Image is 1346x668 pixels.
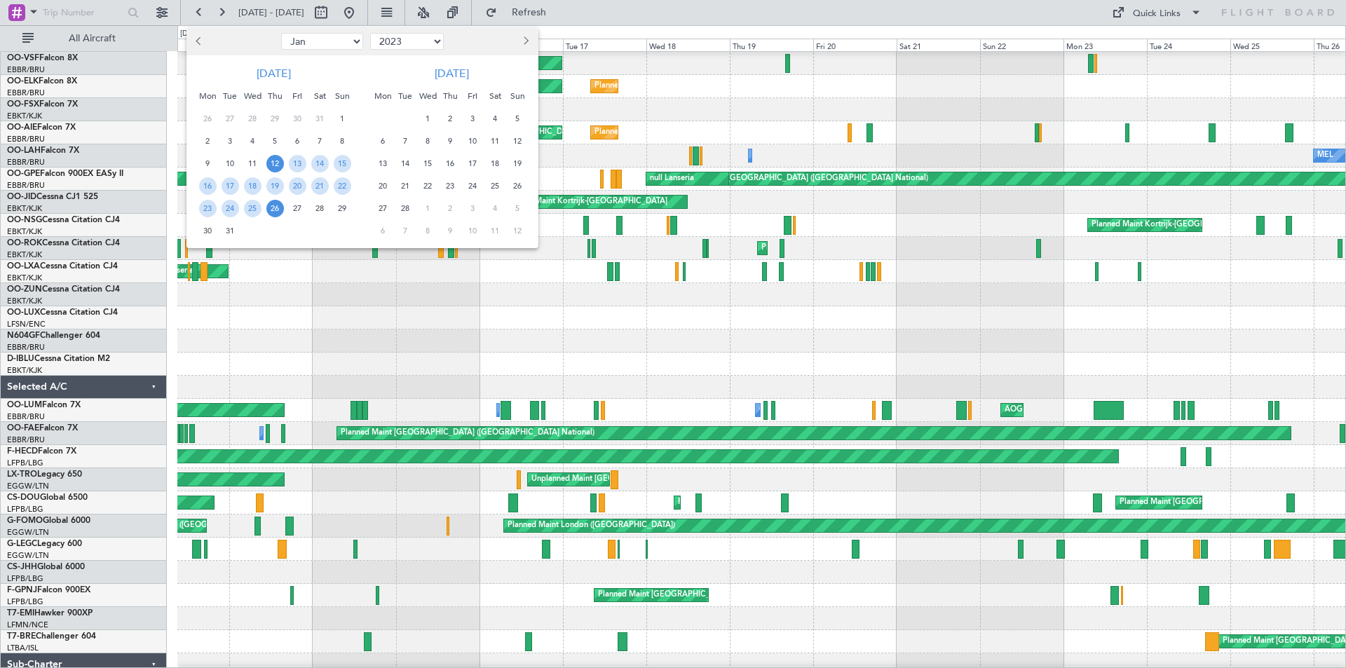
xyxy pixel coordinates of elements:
div: Fri [461,85,484,107]
span: 13 [374,155,392,172]
span: 10 [464,222,482,240]
span: 28 [311,200,329,217]
div: 5-1-2023 [264,130,286,152]
span: 5 [509,200,526,217]
div: Fri [286,85,308,107]
span: 12 [509,132,526,150]
span: 4 [487,110,504,128]
div: 3-3-2023 [461,197,484,219]
div: 29-1-2023 [331,197,353,219]
span: 23 [442,177,459,195]
span: 8 [419,222,437,240]
span: 14 [397,155,414,172]
div: 12-1-2023 [264,152,286,175]
div: 17-2-2023 [461,152,484,175]
span: 26 [266,200,284,217]
div: 7-1-2023 [308,130,331,152]
div: 9-1-2023 [196,152,219,175]
div: 26-1-2023 [264,197,286,219]
span: 25 [487,177,504,195]
span: 26 [199,110,217,128]
div: 8-1-2023 [331,130,353,152]
div: 9-2-2023 [439,130,461,152]
span: 4 [244,132,261,150]
span: 4 [487,200,504,217]
span: 5 [509,110,526,128]
div: 28-1-2023 [308,197,331,219]
div: 31-1-2023 [219,219,241,242]
div: 27-12-2022 [219,107,241,130]
span: 12 [509,222,526,240]
span: 21 [397,177,414,195]
span: 3 [464,110,482,128]
div: 30-1-2023 [196,219,219,242]
div: Sun [506,85,529,107]
span: 14 [311,155,329,172]
div: 4-3-2023 [484,197,506,219]
div: 28-2-2023 [394,197,416,219]
span: 22 [419,177,437,195]
div: Tue [219,85,241,107]
span: 27 [374,200,392,217]
div: 11-1-2023 [241,152,264,175]
span: 31 [222,222,239,240]
div: 3-2-2023 [461,107,484,130]
div: 1-1-2023 [331,107,353,130]
div: 4-1-2023 [241,130,264,152]
span: 17 [464,155,482,172]
div: 23-1-2023 [196,197,219,219]
div: 1-3-2023 [416,197,439,219]
div: 21-1-2023 [308,175,331,197]
span: 31 [311,110,329,128]
span: 6 [374,132,392,150]
span: 8 [419,132,437,150]
span: 15 [419,155,437,172]
div: 20-1-2023 [286,175,308,197]
div: 30-12-2022 [286,107,308,130]
span: 17 [222,177,239,195]
span: 24 [222,200,239,217]
span: 11 [487,132,504,150]
span: 21 [311,177,329,195]
div: 26-2-2023 [506,175,529,197]
span: 2 [442,200,459,217]
div: 8-3-2023 [416,219,439,242]
span: 24 [464,177,482,195]
div: 4-2-2023 [484,107,506,130]
div: 6-2-2023 [372,130,394,152]
span: 27 [289,200,306,217]
span: 29 [334,200,351,217]
span: 1 [419,110,437,128]
span: 11 [244,155,261,172]
div: 10-2-2023 [461,130,484,152]
span: 7 [311,132,329,150]
div: Wed [416,85,439,107]
div: Thu [264,85,286,107]
span: 19 [509,155,526,172]
div: 7-2-2023 [394,130,416,152]
div: Mon [196,85,219,107]
span: 25 [244,200,261,217]
div: 6-1-2023 [286,130,308,152]
div: Thu [439,85,461,107]
div: 24-1-2023 [219,197,241,219]
div: 21-2-2023 [394,175,416,197]
span: 28 [244,110,261,128]
div: Mon [372,85,394,107]
div: 25-2-2023 [484,175,506,197]
div: 18-2-2023 [484,152,506,175]
div: Wed [241,85,264,107]
div: 12-2-2023 [506,130,529,152]
div: 25-1-2023 [241,197,264,219]
span: 10 [464,132,482,150]
div: 16-2-2023 [439,152,461,175]
div: 2-3-2023 [439,197,461,219]
span: 28 [397,200,414,217]
div: 10-3-2023 [461,219,484,242]
div: 27-1-2023 [286,197,308,219]
div: 22-2-2023 [416,175,439,197]
div: 15-2-2023 [416,152,439,175]
span: 18 [244,177,261,195]
div: 27-2-2023 [372,197,394,219]
div: Sun [331,85,353,107]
